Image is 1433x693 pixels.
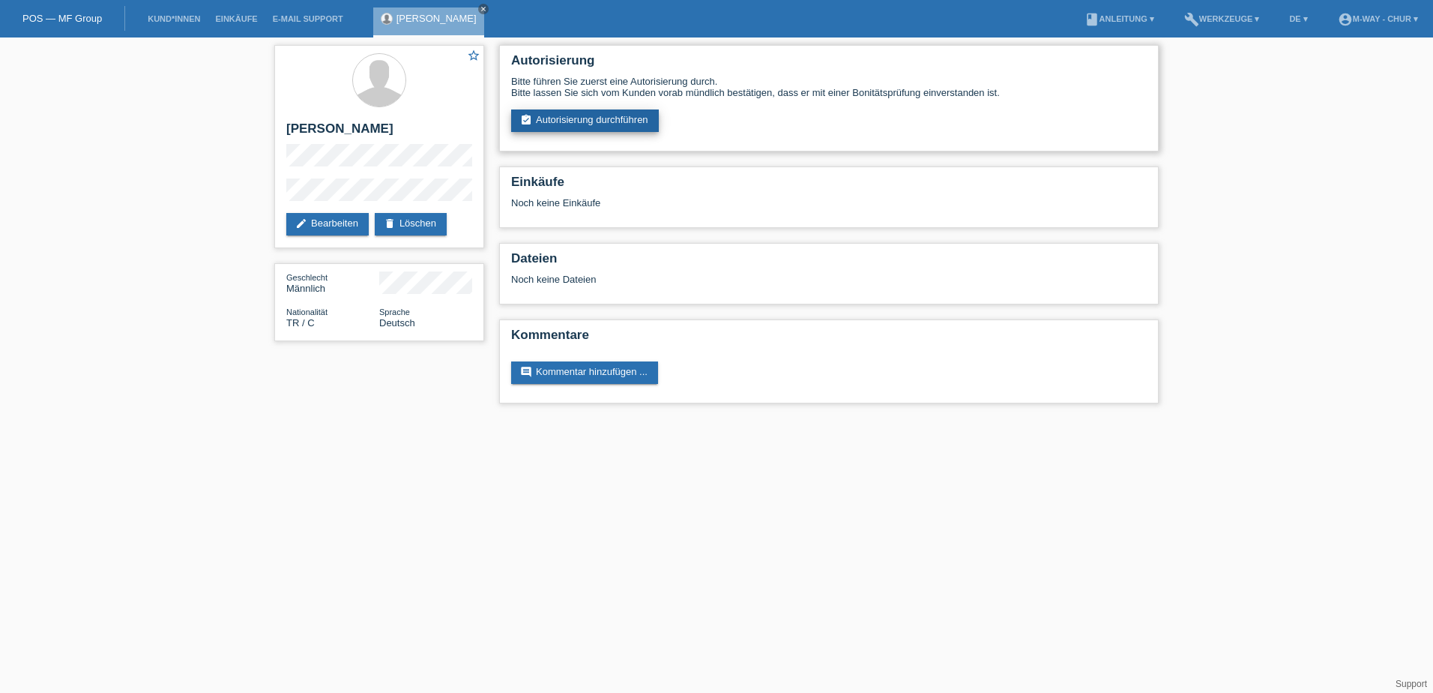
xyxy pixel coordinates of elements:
i: star_border [467,49,480,62]
a: Support [1396,679,1427,689]
i: edit [295,217,307,229]
i: comment [520,366,532,378]
a: E-Mail Support [265,14,351,23]
div: Noch keine Dateien [511,274,969,285]
i: account_circle [1338,12,1353,27]
span: Deutsch [379,317,415,328]
i: assignment_turned_in [520,114,532,126]
div: Noch keine Einkäufe [511,197,1147,220]
h2: [PERSON_NAME] [286,121,472,144]
a: buildWerkzeuge ▾ [1177,14,1267,23]
h2: Dateien [511,251,1147,274]
i: close [480,5,487,13]
a: [PERSON_NAME] [396,13,477,24]
span: Türkei / C / 17.02.1980 [286,317,315,328]
div: Männlich [286,271,379,294]
div: Bitte führen Sie zuerst eine Autorisierung durch. Bitte lassen Sie sich vom Kunden vorab mündlich... [511,76,1147,98]
i: delete [384,217,396,229]
i: book [1084,12,1099,27]
span: Nationalität [286,307,328,316]
h2: Kommentare [511,328,1147,350]
a: Kund*innen [140,14,208,23]
a: star_border [467,49,480,64]
h2: Einkäufe [511,175,1147,197]
a: Einkäufe [208,14,265,23]
a: editBearbeiten [286,213,369,235]
a: close [478,4,489,14]
i: build [1184,12,1199,27]
a: account_circlem-way - Chur ▾ [1330,14,1426,23]
a: bookAnleitung ▾ [1077,14,1162,23]
a: POS — MF Group [22,13,102,24]
h2: Autorisierung [511,53,1147,76]
a: deleteLöschen [375,213,447,235]
a: commentKommentar hinzufügen ... [511,361,658,384]
a: DE ▾ [1282,14,1315,23]
a: assignment_turned_inAutorisierung durchführen [511,109,659,132]
span: Sprache [379,307,410,316]
span: Geschlecht [286,273,328,282]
